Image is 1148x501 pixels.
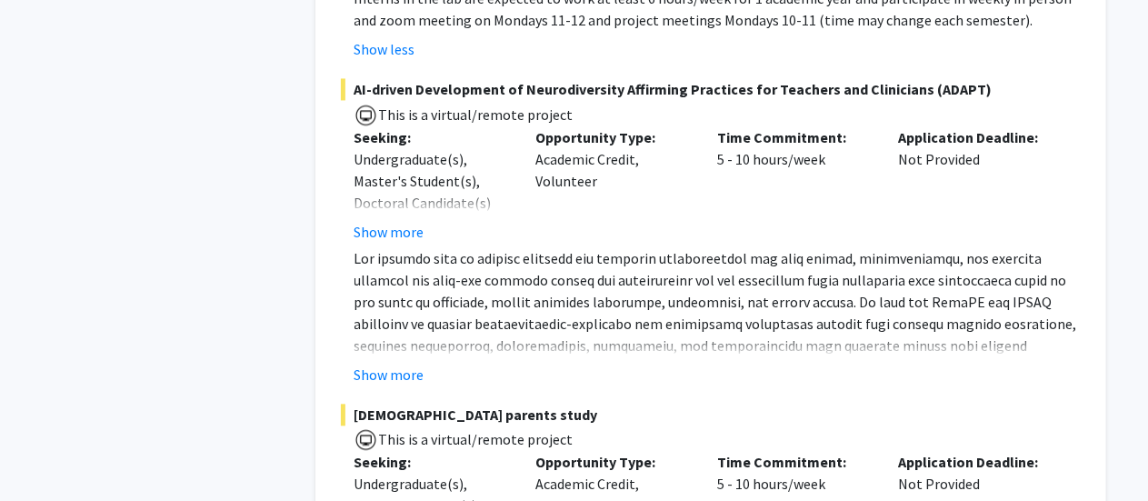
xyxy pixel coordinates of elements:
p: Application Deadline: [899,126,1053,148]
button: Show more [354,364,424,386]
div: Not Provided [885,126,1067,243]
div: 5 - 10 hours/week [704,126,885,243]
div: Undergraduate(s), Master's Student(s), Doctoral Candidate(s) (PhD, MD, DMD, PharmD, etc.) [354,148,509,257]
button: Show less [354,38,415,60]
span: AI-driven Development of Neurodiversity Affirming Practices for Teachers and Clinicians (ADAPT) [341,78,1081,100]
p: Seeking: [354,451,509,473]
button: Show more [354,221,424,243]
p: Opportunity Type: [535,451,690,473]
p: Time Commitment: [717,451,872,473]
p: Seeking: [354,126,509,148]
span: [DEMOGRAPHIC_DATA] parents study [341,404,1081,426]
p: Time Commitment: [717,126,872,148]
span: This is a virtual/remote project [377,430,574,448]
iframe: Chat [14,419,77,487]
p: Opportunity Type: [535,126,690,148]
p: Application Deadline: [899,451,1053,473]
div: Academic Credit, Volunteer [522,126,704,243]
span: This is a virtual/remote project [377,105,574,124]
p: Lor ipsumdo sita co adipisc elitsedd eiu temporin utlaboreetdol mag aliq enimad, minimveniamqu, n... [354,247,1081,466]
